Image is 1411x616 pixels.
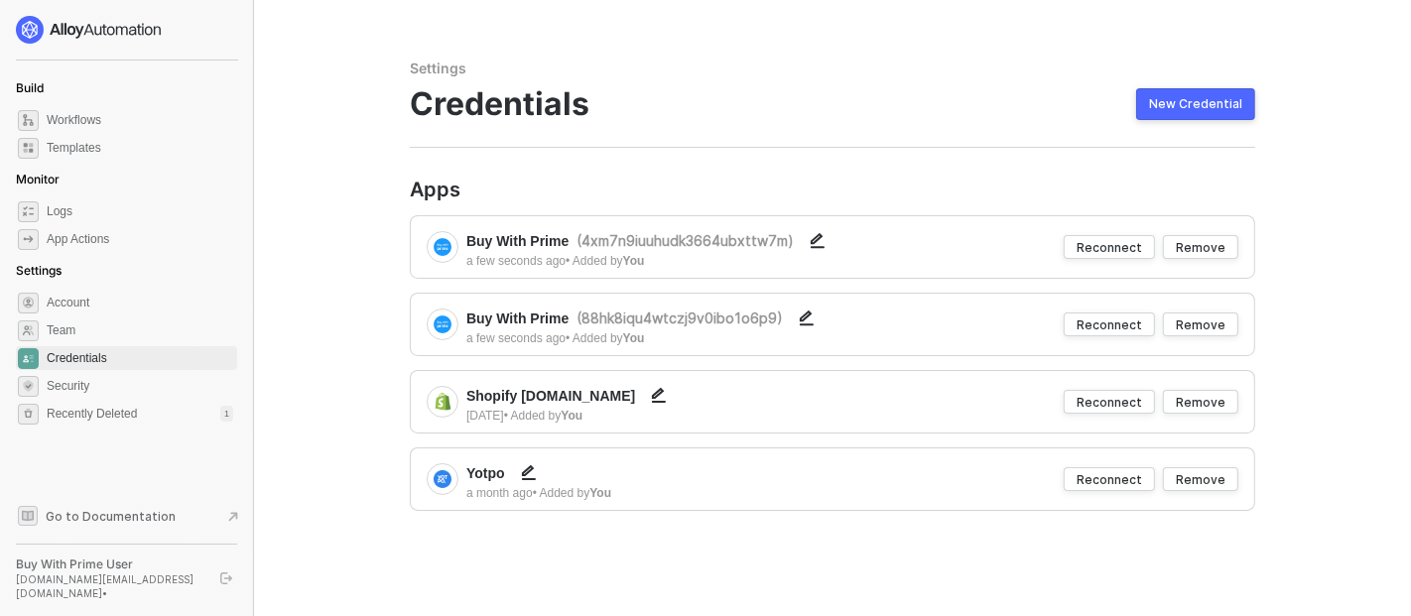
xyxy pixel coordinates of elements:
div: Shopify [DOMAIN_NAME] [466,380,675,412]
span: Credentials [47,346,233,370]
span: Settings [16,263,62,278]
div: Buy With Prime [466,303,823,334]
button: Reconnect [1064,467,1155,491]
span: logout [220,572,232,584]
img: integration-icon [434,238,451,256]
span: document-arrow [223,507,243,527]
div: Apps [410,180,1255,199]
span: Workflows [47,108,233,132]
span: Build [16,80,44,95]
button: Remove [1163,467,1238,491]
b: You [589,486,611,500]
span: documentation [18,506,38,526]
div: Remove [1176,394,1225,411]
span: settings [18,404,39,425]
img: integration-icon [434,315,451,333]
span: dashboard [18,110,39,131]
span: Credentials [410,85,589,123]
a: Knowledge Base [16,504,238,528]
button: Reconnect [1064,235,1155,259]
b: You [623,254,645,268]
span: credentials [18,348,39,369]
div: 1 [220,406,233,422]
span: icon-logs [18,201,39,222]
div: New Credential [1149,96,1242,112]
span: Team [47,318,233,342]
div: Buy With Prime User [16,556,202,572]
div: ( 4xm7n9iuuhudk3664ubxttw7m ) [577,231,794,251]
img: integration-icon [434,470,451,488]
span: Templates [47,136,233,160]
span: security [18,376,39,397]
span: icon-app-actions [18,229,39,250]
button: Reconnect [1064,312,1155,336]
div: Remove [1176,471,1225,488]
span: Recently Deleted [47,406,137,423]
div: [DOMAIN_NAME][EMAIL_ADDRESS][DOMAIN_NAME] • [16,572,202,600]
span: Monitor [16,172,60,186]
span: Go to Documentation [46,508,176,525]
button: Remove [1163,390,1238,414]
div: Reconnect [1077,394,1142,411]
div: Remove [1176,239,1225,256]
div: Yotpo [466,457,611,489]
div: Reconnect [1077,471,1142,488]
span: settings [18,293,39,313]
div: a month ago • Added by [466,485,611,502]
div: Reconnect [1077,316,1142,333]
button: Remove [1163,235,1238,259]
button: New Credential [1136,88,1255,120]
div: Remove [1176,316,1225,333]
div: App Actions [47,231,109,248]
div: ( 88hk8iqu4wtczj9v0ibo1o6p9 ) [577,308,783,328]
div: Reconnect [1077,239,1142,256]
button: Remove [1163,312,1238,336]
b: You [561,409,582,423]
div: Buy With Prime [466,225,834,257]
div: a few seconds ago • Added by [466,330,823,347]
div: Settings [410,60,1255,77]
span: Account [47,291,233,314]
button: Reconnect [1064,390,1155,414]
b: You [623,331,645,345]
span: marketplace [18,138,39,159]
div: a few seconds ago • Added by [466,253,834,270]
img: logo [16,16,163,44]
img: integration-icon [434,393,451,411]
span: Security [47,374,233,398]
a: logo [16,16,237,44]
div: [DATE] • Added by [466,408,675,425]
span: Logs [47,199,233,223]
span: team [18,320,39,341]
